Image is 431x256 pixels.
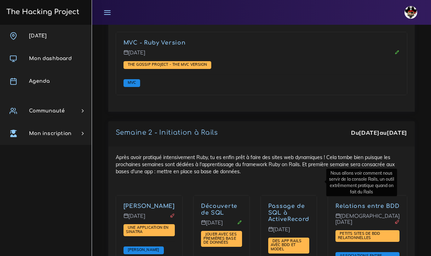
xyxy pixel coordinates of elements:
[387,129,407,136] strong: [DATE]
[4,8,79,16] h3: The Hacking Project
[359,129,379,136] strong: [DATE]
[404,6,417,19] img: avatar
[338,231,380,240] span: Petits sites de BDD relationnelles
[29,131,71,136] span: Mon inscription
[271,239,302,252] a: Des app Rails avec BDD et Model
[126,80,138,85] a: MVC
[268,227,309,238] p: [DATE]
[268,203,309,223] a: Passage de SQL à ActiveRecord
[351,129,407,137] div: Du au
[123,50,400,61] p: [DATE]
[29,33,47,39] span: [DATE]
[326,169,397,196] div: Nous allons voir comment nous servir de la console Rails, un outil extrêmement pratique quand on ...
[335,213,400,231] p: [DEMOGRAPHIC_DATA][DATE]
[201,220,242,231] p: [DATE]
[335,203,399,209] a: Relations entre BDD
[338,231,380,240] a: Petits sites de BDD relationnelles
[126,248,161,252] a: [PERSON_NAME]
[201,203,237,216] a: Découverte de SQL
[116,129,218,136] a: Semaine 2 - Initiation à Rails
[126,247,161,252] span: [PERSON_NAME]
[126,62,209,67] a: The Gossip Project - The MVC version
[29,56,72,61] span: Mon dashboard
[126,225,169,234] span: Une application en Sinatra
[123,203,175,209] a: [PERSON_NAME]
[123,213,175,225] p: [DATE]
[29,78,50,84] span: Agenda
[203,232,237,245] a: Jouer avec ses premières base de données
[123,40,186,46] a: MVC - Ruby Version
[126,225,169,234] a: Une application en Sinatra
[29,108,65,114] span: Communauté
